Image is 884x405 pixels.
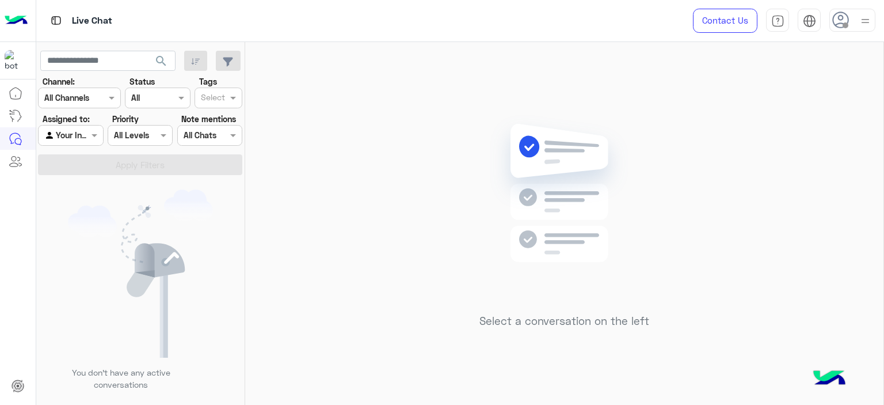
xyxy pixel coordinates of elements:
[5,50,25,71] img: 317874714732967
[43,113,90,125] label: Assigned to:
[129,75,155,88] label: Status
[858,14,872,28] img: profile
[771,14,784,28] img: tab
[809,359,849,399] img: hulul-logo.png
[68,190,213,358] img: empty users
[5,9,28,33] img: Logo
[112,113,139,125] label: Priority
[199,91,225,106] div: Select
[199,75,217,88] label: Tags
[154,54,168,68] span: search
[803,14,816,28] img: tab
[63,366,179,391] p: You don’t have any active conversations
[43,75,75,88] label: Channel:
[181,113,236,125] label: Note mentions
[479,315,649,328] h5: Select a conversation on the left
[147,51,176,75] button: search
[49,13,63,28] img: tab
[72,13,112,29] p: Live Chat
[481,115,647,306] img: no messages
[38,154,242,175] button: Apply Filters
[693,9,757,33] a: Contact Us
[766,9,789,33] a: tab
